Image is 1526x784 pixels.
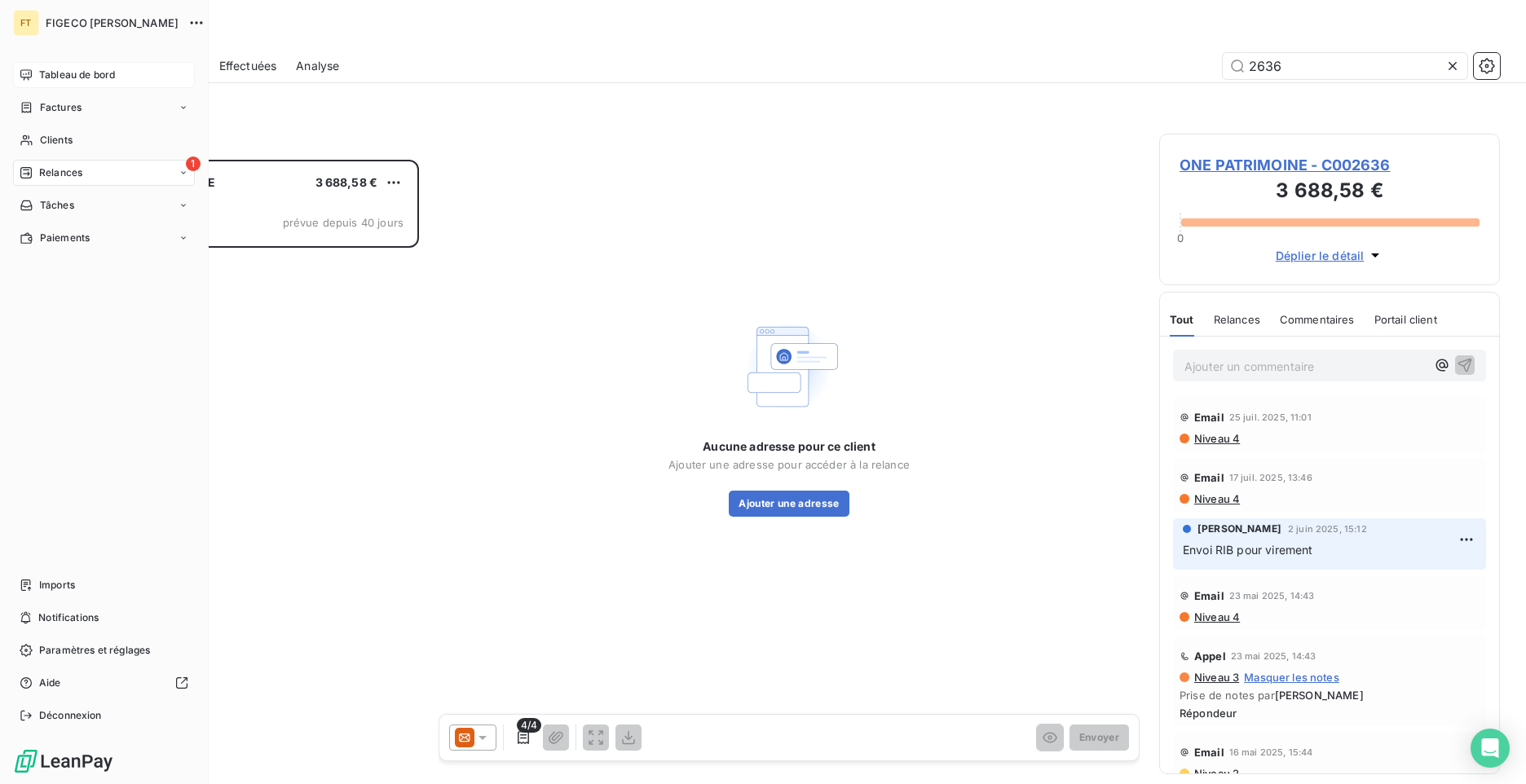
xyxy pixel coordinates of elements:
[1471,729,1510,768] div: Open Intercom Messenger
[39,578,75,592] span: Imports
[1194,471,1224,484] span: Email
[737,315,841,419] img: Empty state
[13,748,114,774] img: Logo LeanPay
[1183,543,1312,557] span: Envoi RIB pour virement
[1229,473,1312,482] span: 17 juil. 2025, 13:46
[40,100,82,115] span: Factures
[517,718,541,733] span: 4/4
[40,231,90,245] span: Paiements
[1271,246,1389,265] button: Déplier le détail
[1288,524,1367,534] span: 2 juin 2025, 15:12
[13,670,195,696] a: Aide
[1180,707,1480,720] span: Répondeur
[1374,313,1437,326] span: Portail client
[186,156,201,171] span: 1
[1229,412,1312,422] span: 25 juil. 2025, 11:01
[1193,492,1240,505] span: Niveau 4
[315,175,378,189] span: 3 688,58 €
[1180,176,1480,209] h3: 3 688,58 €
[1194,746,1224,759] span: Email
[1214,313,1260,326] span: Relances
[39,676,61,690] span: Aide
[1229,747,1313,757] span: 16 mai 2025, 15:44
[283,216,404,229] span: prévue depuis 40 jours
[1194,650,1226,663] span: Appel
[1193,432,1240,445] span: Niveau 4
[13,10,39,36] div: FT
[40,198,74,213] span: Tâches
[1193,610,1240,623] span: Niveau 4
[1180,154,1480,176] span: ONE PATRIMOINE - C002636
[39,68,115,82] span: Tableau de bord
[1231,651,1317,661] span: 23 mai 2025, 14:43
[1070,725,1129,751] button: Envoyer
[296,58,339,74] span: Analyse
[78,160,419,784] div: grid
[1244,671,1339,684] span: Masquer les notes
[39,165,82,180] span: Relances
[1197,522,1281,536] span: [PERSON_NAME]
[1194,411,1224,424] span: Email
[1275,689,1364,702] span: [PERSON_NAME]
[46,16,179,29] span: FIGECO [PERSON_NAME]
[668,458,910,471] span: Ajouter une adresse pour accéder à la relance
[1229,591,1315,601] span: 23 mai 2025, 14:43
[1180,689,1480,702] span: Prise de notes par
[1280,313,1355,326] span: Commentaires
[40,133,73,148] span: Clients
[1193,767,1239,780] span: Niveau 2
[1223,53,1467,79] input: Rechercher
[703,438,875,455] span: Aucune adresse pour ce client
[1194,589,1224,602] span: Email
[1170,313,1194,326] span: Tout
[38,610,99,625] span: Notifications
[1177,231,1184,244] span: 0
[729,491,849,517] button: Ajouter une adresse
[39,708,102,723] span: Déconnexion
[1193,671,1239,684] span: Niveau 3
[1276,247,1365,264] span: Déplier le détail
[39,643,150,658] span: Paramètres et réglages
[219,58,277,74] span: Effectuées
